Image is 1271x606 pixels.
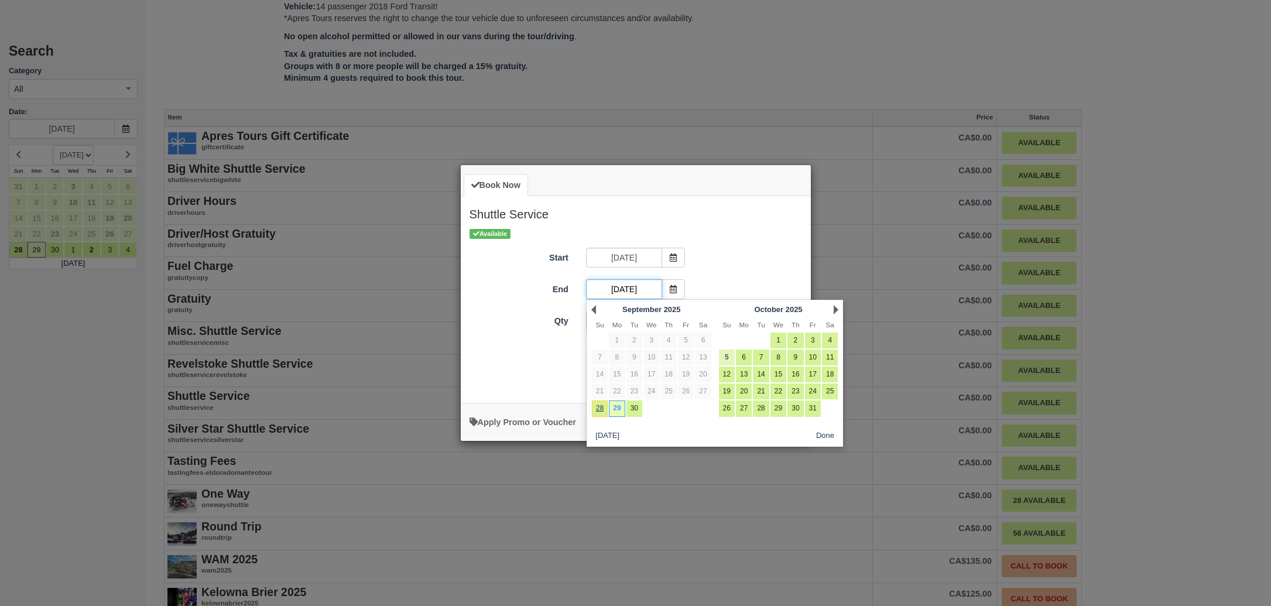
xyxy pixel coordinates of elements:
span: Available [470,229,511,239]
a: 8 [770,350,786,365]
span: Saturday [826,321,834,328]
a: 20 [695,367,711,382]
a: 24 [805,384,821,399]
a: Next [834,305,838,314]
a: 26 [719,400,735,416]
span: Thursday [664,321,673,328]
a: 9 [787,350,803,365]
div: [DATE]: [461,383,811,398]
a: 18 [660,367,676,382]
a: 2 [626,333,642,348]
a: Apply Voucher [470,417,576,427]
label: Start [461,248,577,264]
a: 31 [805,400,821,416]
span: 2025 [664,305,681,314]
a: 29 [609,400,625,416]
span: Sunday [595,321,604,328]
label: End [461,279,577,296]
span: Tuesday [631,321,638,328]
a: 16 [787,367,803,382]
a: 7 [753,350,769,365]
a: 7 [592,350,608,365]
label: Qty [461,311,577,327]
a: 6 [695,333,711,348]
span: Sunday [722,321,731,328]
a: 18 [822,367,838,382]
a: 17 [805,367,821,382]
a: 19 [678,367,694,382]
a: 13 [695,350,711,365]
a: 25 [660,384,676,399]
a: 15 [609,367,625,382]
a: 20 [736,384,752,399]
a: 14 [753,367,769,382]
a: 22 [609,384,625,399]
a: 13 [736,367,752,382]
a: 17 [643,367,659,382]
a: 30 [787,400,803,416]
a: 30 [626,400,642,416]
div: Item Modal [461,196,811,397]
span: Friday [683,321,689,328]
a: 11 [822,350,838,365]
span: September [622,305,662,314]
a: 6 [736,350,752,365]
a: 21 [592,384,608,399]
a: 23 [626,384,642,399]
a: 12 [719,367,735,382]
button: Done [811,429,839,444]
a: 12 [678,350,694,365]
span: Monday [612,321,622,328]
a: 29 [770,400,786,416]
a: 4 [822,333,838,348]
span: Saturday [699,321,707,328]
a: 19 [719,384,735,399]
a: 14 [592,367,608,382]
a: 25 [822,384,838,399]
a: 10 [805,350,821,365]
a: 26 [678,384,694,399]
a: 3 [805,333,821,348]
a: Book Now [464,174,528,197]
a: 11 [660,350,676,365]
a: 2 [787,333,803,348]
h2: Shuttle Service [461,196,811,227]
a: 23 [787,384,803,399]
span: Thursday [792,321,800,328]
a: 15 [770,367,786,382]
a: 28 [753,400,769,416]
span: Monday [739,321,749,328]
a: 22 [770,384,786,399]
span: Friday [810,321,816,328]
a: 28 [592,400,608,416]
a: 1 [609,333,625,348]
a: 27 [736,400,752,416]
a: 4 [660,333,676,348]
button: [DATE] [591,429,624,444]
span: October [754,305,783,314]
a: 5 [719,350,735,365]
a: 3 [643,333,659,348]
a: Prev [591,305,596,314]
a: 1 [770,333,786,348]
a: 27 [695,384,711,399]
span: Wednesday [773,321,783,328]
span: 2025 [786,305,803,314]
a: 5 [678,333,694,348]
a: 21 [753,384,769,399]
a: 24 [643,384,659,399]
a: 10 [643,350,659,365]
span: Tuesday [757,321,765,328]
a: 8 [609,350,625,365]
a: 16 [626,367,642,382]
a: 9 [626,350,642,365]
span: Wednesday [646,321,656,328]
